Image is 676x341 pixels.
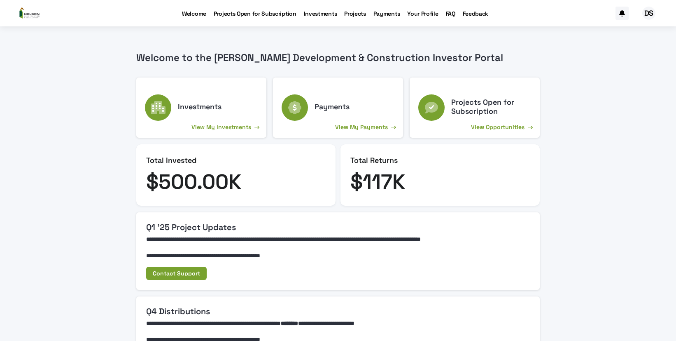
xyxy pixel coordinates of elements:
p: $ 117 K [350,169,530,194]
p: Total Invested [146,156,326,165]
img: 4yLeSWC0QYays9YTrJUV [16,5,43,21]
p: View My Investments [191,124,251,131]
a: View My Investments [136,78,266,138]
p: Total Returns [350,156,530,165]
p: View Opportunities [471,124,524,131]
h3: Payments [315,102,350,111]
h2: Q1 '25 Project Updates [146,222,530,232]
h2: Q4 Distributions [146,306,530,316]
a: View Opportunities [410,78,540,138]
a: Contact Support [146,267,207,280]
a: View My Payments [273,78,403,138]
p: View My Payments [335,124,388,131]
div: DS [642,7,655,20]
p: $ 500.00 K [146,169,326,194]
p: Welcome to the [PERSON_NAME] Development & Construction Investor Portal [136,52,536,64]
h3: Investments [178,102,221,111]
span: Contact Support [153,270,200,276]
h3: Projects Open for Subscription [451,98,531,115]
